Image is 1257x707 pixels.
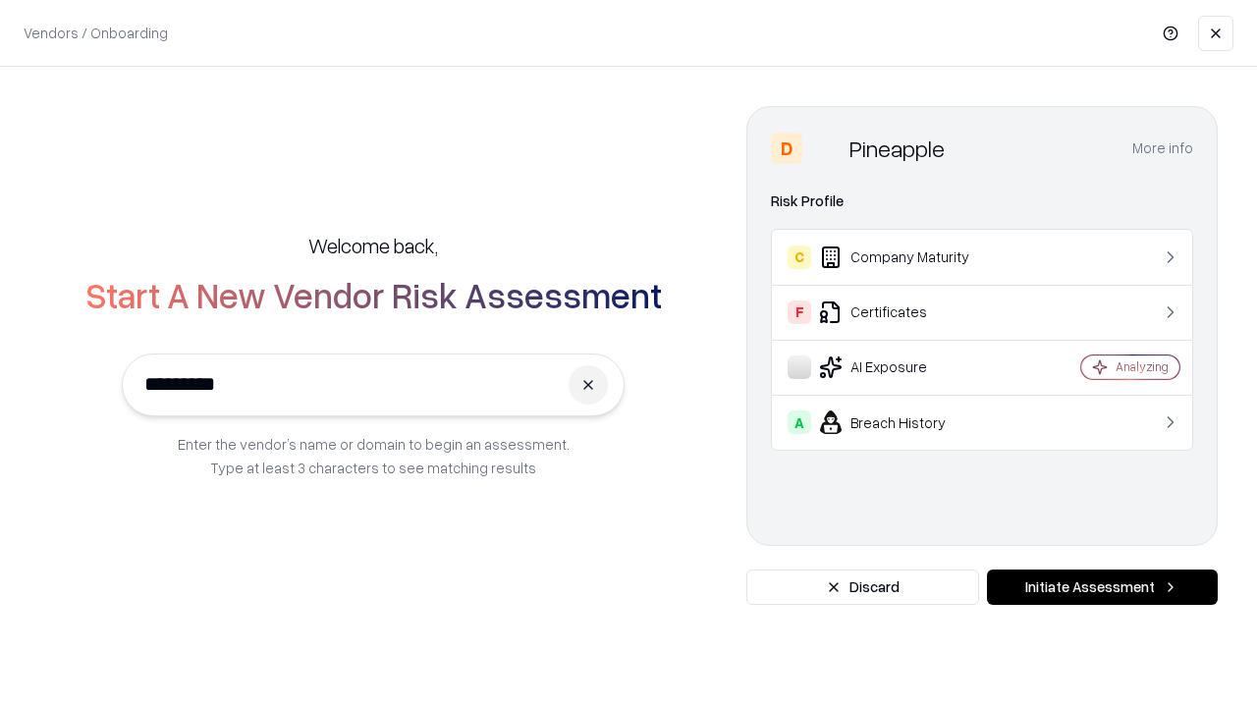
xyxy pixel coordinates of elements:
[1116,358,1169,375] div: Analyzing
[788,410,1022,434] div: Breach History
[788,245,1022,269] div: Company Maturity
[771,190,1193,213] div: Risk Profile
[788,355,1022,379] div: AI Exposure
[1132,131,1193,166] button: More info
[85,275,662,314] h2: Start A New Vendor Risk Assessment
[788,245,811,269] div: C
[308,232,438,259] h5: Welcome back,
[810,133,842,164] img: Pineapple
[788,300,811,324] div: F
[987,570,1218,605] button: Initiate Assessment
[178,432,570,479] p: Enter the vendor’s name or domain to begin an assessment. Type at least 3 characters to see match...
[849,133,945,164] div: Pineapple
[788,410,811,434] div: A
[746,570,979,605] button: Discard
[771,133,802,164] div: D
[24,23,168,43] p: Vendors / Onboarding
[788,300,1022,324] div: Certificates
